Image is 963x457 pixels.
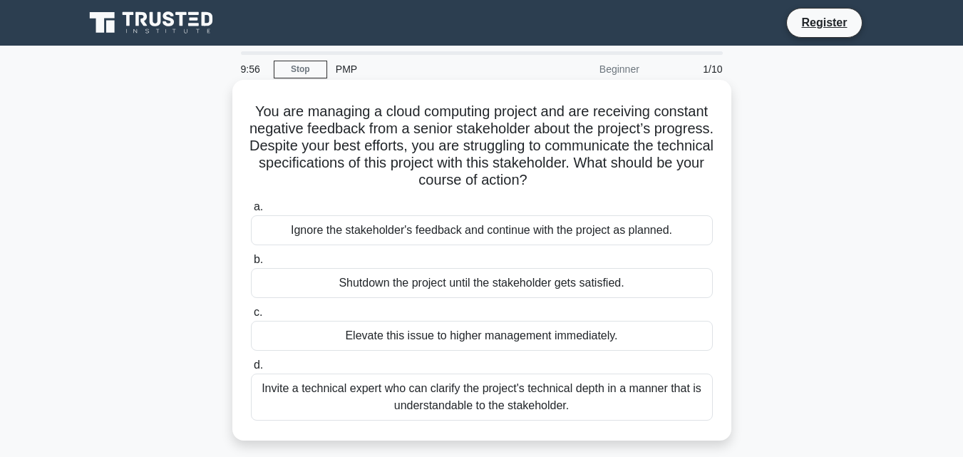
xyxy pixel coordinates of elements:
div: Beginner [523,55,648,83]
div: PMP [327,55,523,83]
a: Stop [274,61,327,78]
h5: You are managing a cloud computing project and are receiving constant negative feedback from a se... [249,103,714,190]
span: b. [254,253,263,265]
a: Register [793,14,855,31]
div: Shutdown the project until the stakeholder gets satisfied. [251,268,713,298]
div: 1/10 [648,55,731,83]
div: Ignore the stakeholder's feedback and continue with the project as planned. [251,215,713,245]
span: a. [254,200,263,212]
span: d. [254,359,263,371]
div: 9:56 [232,55,274,83]
div: Invite a technical expert who can clarify the project's technical depth in a manner that is under... [251,374,713,421]
span: c. [254,306,262,318]
div: Elevate this issue to higher management immediately. [251,321,713,351]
